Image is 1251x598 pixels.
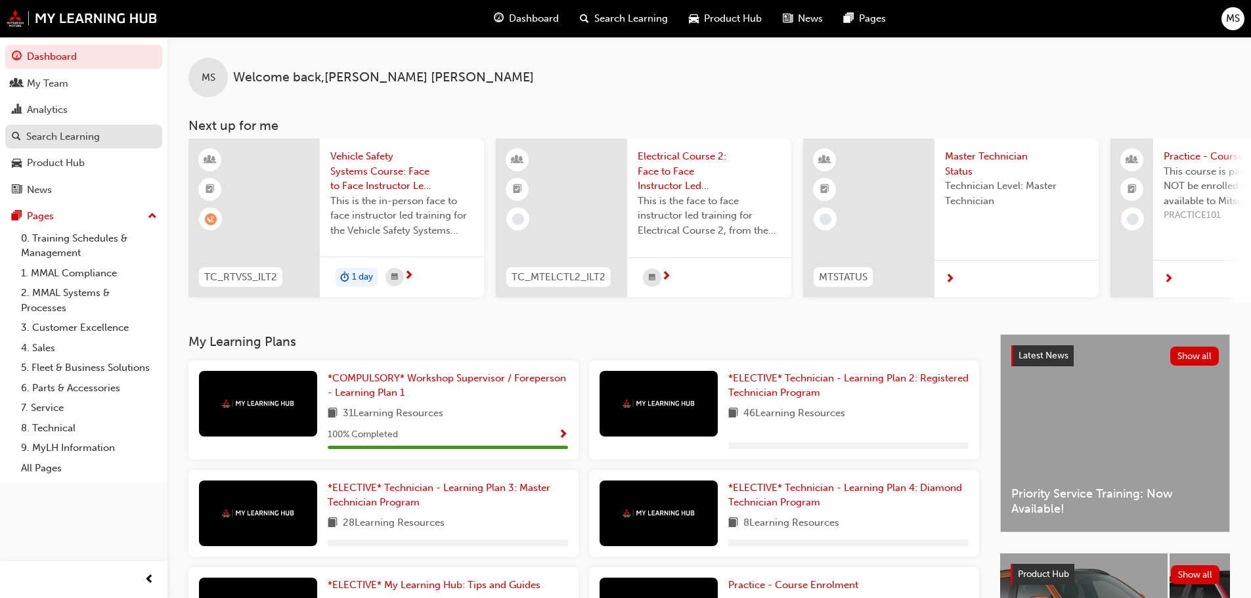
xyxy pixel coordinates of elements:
h3: Next up for me [167,118,1251,133]
span: This is the in-person face to face instructor led training for the Vehicle Safety Systems Course,... [330,194,473,238]
a: pages-iconPages [833,5,896,32]
span: *COMPULSORY* Workshop Supervisor / Foreperson - Learning Plan 1 [328,372,566,399]
img: mmal [7,10,158,27]
a: 1. MMAL Compliance [16,263,162,284]
div: My Team [27,76,68,91]
span: people-icon [1128,152,1137,169]
div: Search Learning [26,129,100,144]
h3: My Learning Plans [188,334,979,349]
span: up-icon [148,208,157,225]
span: next-icon [945,274,955,286]
a: TC_RTVSS_ILT2Vehicle Safety Systems Course: Face to Face Instructor Led Training Registered Techn... [188,139,484,297]
button: Pages [5,204,162,228]
span: prev-icon [144,572,154,588]
button: DashboardMy TeamAnalyticsSearch LearningProduct HubNews [5,42,162,204]
a: Latest NewsShow allPriority Service Training: Now Available! [1000,334,1230,532]
a: 5. Fleet & Business Solutions [16,358,162,378]
button: Show all [1170,347,1219,366]
a: MTSTATUSMaster Technician StatusTechnician Level: Master Technician [803,139,1099,297]
span: MS [1226,11,1240,26]
span: car-icon [12,158,22,169]
span: next-icon [404,270,414,282]
div: News [27,182,52,198]
a: *ELECTIVE* My Learning Hub: Tips and Guides [328,578,546,593]
span: guage-icon [12,51,22,63]
span: 100 % Completed [328,427,398,442]
span: learningResourceType_INSTRUCTOR_LED-icon [820,152,829,169]
span: booktick-icon [820,181,829,198]
span: Welcome back , [PERSON_NAME] [PERSON_NAME] [233,70,534,85]
span: pages-icon [12,211,22,223]
span: Master Technician Status [945,149,1088,179]
button: Show Progress [558,427,568,443]
a: search-iconSearch Learning [569,5,678,32]
a: My Team [5,72,162,96]
img: mmal [623,509,695,517]
a: Search Learning [5,125,162,149]
span: calendar-icon [649,270,655,286]
div: Analytics [27,102,68,117]
span: Latest News [1019,350,1068,361]
span: chart-icon [12,104,22,116]
span: next-icon [1164,274,1174,286]
div: Pages [27,209,54,224]
a: Dashboard [5,45,162,69]
span: booktick-icon [206,181,215,198]
span: learningResourceType_INSTRUCTOR_LED-icon [206,152,215,169]
span: news-icon [12,184,22,196]
a: *ELECTIVE* Technician - Learning Plan 2: Registered Technician Program [728,371,969,400]
span: book-icon [328,515,338,532]
span: 8 Learning Resources [743,515,839,532]
span: booktick-icon [513,181,522,198]
span: MTSTATUS [819,270,867,285]
a: news-iconNews [772,5,833,32]
span: calendar-icon [391,269,398,286]
span: Show Progress [558,429,568,441]
span: learningRecordVerb_NONE-icon [512,213,524,225]
img: mmal [222,399,294,408]
span: car-icon [689,11,699,27]
span: booktick-icon [1128,181,1137,198]
a: 6. Parts & Accessories [16,378,162,398]
span: learningResourceType_INSTRUCTOR_LED-icon [513,152,522,169]
span: TC_MTELCTL2_ILT2 [512,270,605,285]
a: Practice - Course Enrolment [728,578,864,593]
span: people-icon [12,78,22,90]
span: *ELECTIVE* Technician - Learning Plan 3: Master Technician Program [328,482,550,509]
span: book-icon [728,406,738,422]
a: car-iconProduct Hub [678,5,772,32]
a: Product Hub [5,151,162,175]
span: news-icon [783,11,793,27]
span: TC_RTVSS_ILT2 [204,270,277,285]
span: guage-icon [494,11,504,27]
span: learningRecordVerb_NONE-icon [820,213,831,225]
img: mmal [222,509,294,517]
span: search-icon [12,131,21,143]
span: Pages [859,11,886,26]
a: TC_MTELCTL2_ILT2Electrical Course 2: Face to Face Instructor Led Training - Day 1 & 2 (Master Tec... [496,139,791,297]
span: News [798,11,823,26]
a: News [5,178,162,202]
a: 8. Technical [16,418,162,438]
span: MS [202,70,215,85]
a: Product HubShow all [1011,564,1219,585]
span: book-icon [328,406,338,422]
a: *COMPULSORY* Workshop Supervisor / Foreperson - Learning Plan 1 [328,371,568,400]
span: *ELECTIVE* Technician - Learning Plan 4: Diamond Technician Program [728,482,962,509]
a: 7. Service [16,398,162,418]
span: Product Hub [1018,568,1069,580]
button: MS [1221,7,1244,30]
span: Product Hub [704,11,762,26]
a: guage-iconDashboard [483,5,569,32]
span: Priority Service Training: Now Available! [1011,486,1219,516]
span: Search Learning [594,11,668,26]
a: 2. MMAL Systems & Processes [16,283,162,318]
span: duration-icon [340,269,349,286]
span: Practice - Course Enrolment [728,579,858,591]
span: Dashboard [509,11,559,26]
span: Vehicle Safety Systems Course: Face to Face Instructor Led Training Registered Technician Program) [330,149,473,194]
span: learningRecordVerb_NONE-icon [1127,213,1139,225]
a: Latest NewsShow all [1011,345,1219,366]
span: next-icon [661,271,671,283]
